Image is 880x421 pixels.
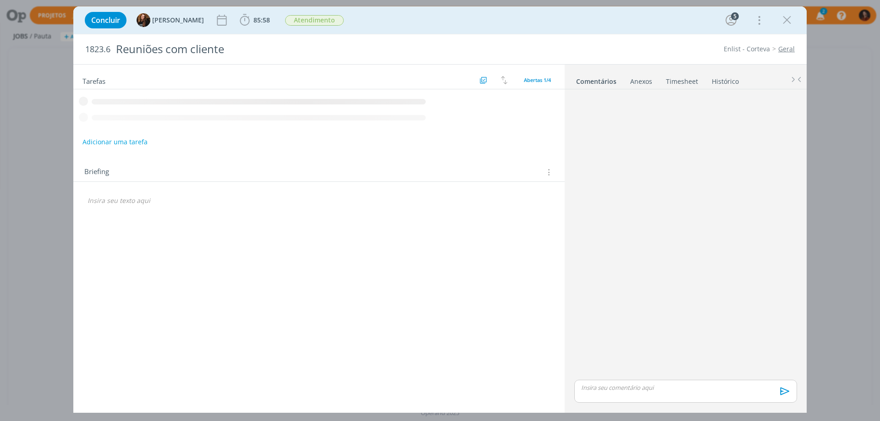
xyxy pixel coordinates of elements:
[82,134,148,150] button: Adicionar uma tarefa
[711,73,739,86] a: Histórico
[731,12,739,20] div: 5
[137,13,150,27] img: T
[82,75,105,86] span: Tarefas
[285,15,344,26] button: Atendimento
[85,12,126,28] button: Concluir
[237,13,272,27] button: 85:58
[724,44,770,53] a: Enlist - Corteva
[253,16,270,24] span: 85:58
[524,77,551,83] span: Abertas 1/4
[112,38,495,60] div: Reuniões com cliente
[630,77,652,86] div: Anexos
[91,16,120,24] span: Concluir
[576,73,617,86] a: Comentários
[73,6,807,413] div: dialog
[85,44,110,55] span: 1823.6
[778,44,795,53] a: Geral
[501,76,507,84] img: arrow-down-up.svg
[724,13,738,27] button: 5
[137,13,204,27] button: T[PERSON_NAME]
[84,166,109,178] span: Briefing
[152,17,204,23] span: [PERSON_NAME]
[665,73,698,86] a: Timesheet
